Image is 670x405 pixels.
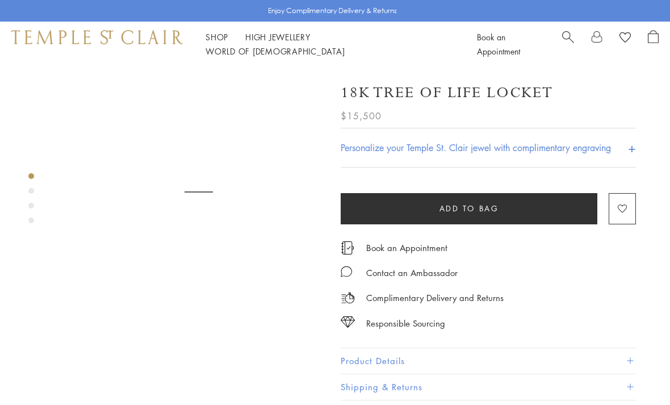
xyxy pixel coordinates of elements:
[366,266,458,280] div: Contact an Ambassador
[245,31,311,43] a: High JewelleryHigh Jewellery
[341,316,355,328] img: icon_sourcing.svg
[11,30,183,44] img: Temple St. Clair
[28,170,34,232] div: Product gallery navigation
[648,30,659,59] a: Open Shopping Bag
[268,5,397,16] p: Enjoy Complimentary Delivery & Returns
[341,241,354,254] img: icon_appointment.svg
[341,266,352,277] img: MessageIcon-01_2.svg
[366,291,504,305] p: Complimentary Delivery and Returns
[341,348,636,374] button: Product Details
[341,108,382,123] span: $15,500
[562,30,574,59] a: Search
[206,31,228,43] a: ShopShop
[206,45,345,57] a: World of [DEMOGRAPHIC_DATA]World of [DEMOGRAPHIC_DATA]
[341,193,597,224] button: Add to bag
[341,141,611,155] h4: Personalize your Temple St. Clair jewel with complimentary engraving
[619,30,631,47] a: View Wishlist
[341,374,636,400] button: Shipping & Returns
[206,30,451,59] nav: Main navigation
[366,316,445,331] div: Responsible Sourcing
[439,202,499,215] span: Add to bag
[613,352,659,394] iframe: Gorgias live chat messenger
[628,137,636,158] h4: +
[366,241,447,254] a: Book an Appointment
[477,31,520,57] a: Book an Appointment
[341,83,553,103] h1: 18K Tree of Life Locket
[341,291,355,305] img: icon_delivery.svg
